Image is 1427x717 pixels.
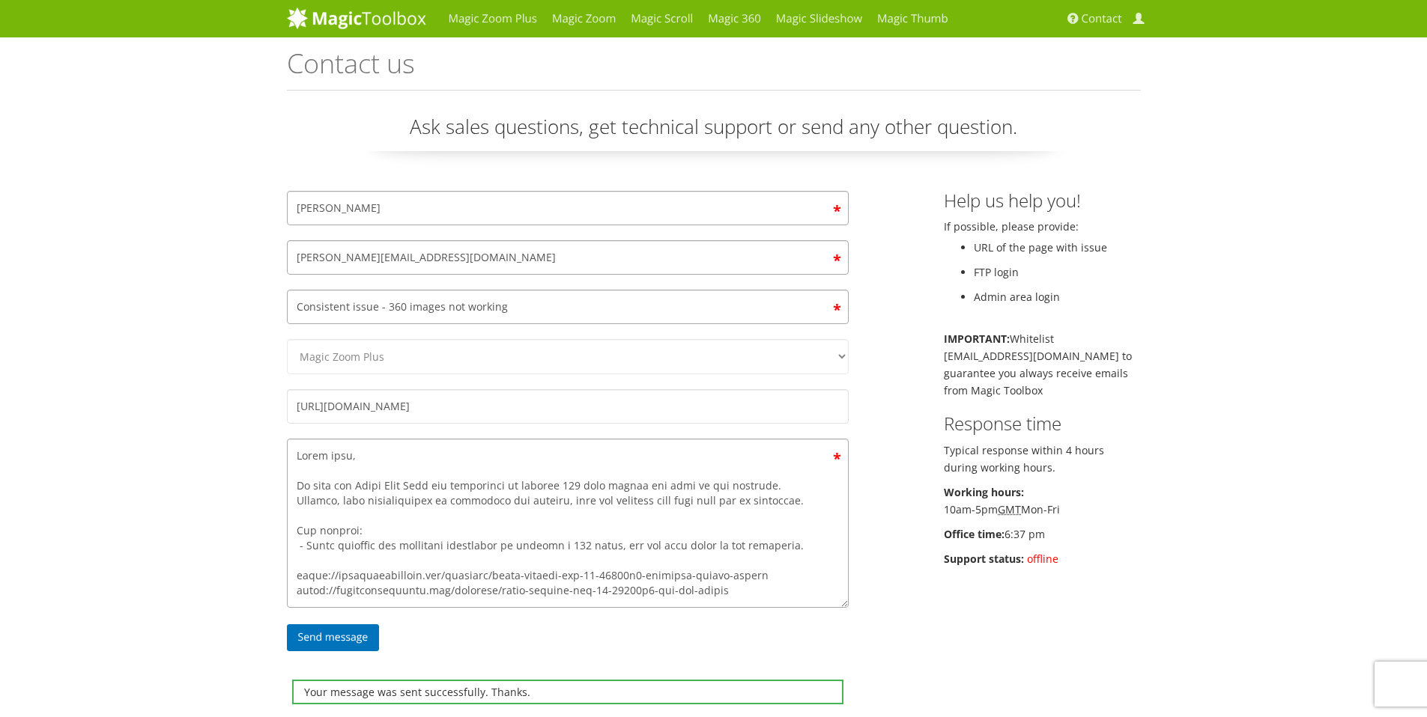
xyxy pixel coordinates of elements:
div: Your message was sent successfully. Thanks. [292,680,843,704]
p: 10am-5pm Mon-Fri [944,483,1141,518]
input: Send message [287,624,380,651]
li: Admin area login [974,288,1141,305]
h3: Response time [944,414,1141,433]
form: Contact form [287,191,849,704]
div: If possible, please provide: [933,191,1152,575]
p: Ask sales questions, get technical support or send any other question. [287,113,1141,151]
li: FTP login [974,263,1141,281]
p: 6:37 pm [944,525,1141,543]
span: offline [1027,552,1058,566]
input: Your website [287,389,849,424]
p: Typical response within 4 hours during working hours. [944,442,1141,476]
li: URL of the page with issue [974,239,1141,256]
img: MagicToolbox.com - Image tools for your website [287,7,426,29]
b: Support status: [944,552,1024,566]
b: IMPORTANT: [944,332,1010,346]
input: Subject [287,290,849,324]
b: Working hours: [944,485,1024,499]
span: Contact [1082,11,1122,26]
input: Email [287,240,849,275]
h1: Contact us [287,49,1141,91]
h3: Help us help you! [944,191,1141,210]
b: Office time: [944,527,1005,541]
input: Your name [287,191,849,225]
p: Whitelist [EMAIL_ADDRESS][DOMAIN_NAME] to guarantee you always receive emails from Magic Toolbox [944,330,1141,399]
acronym: Greenwich Mean Time [998,502,1021,516]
